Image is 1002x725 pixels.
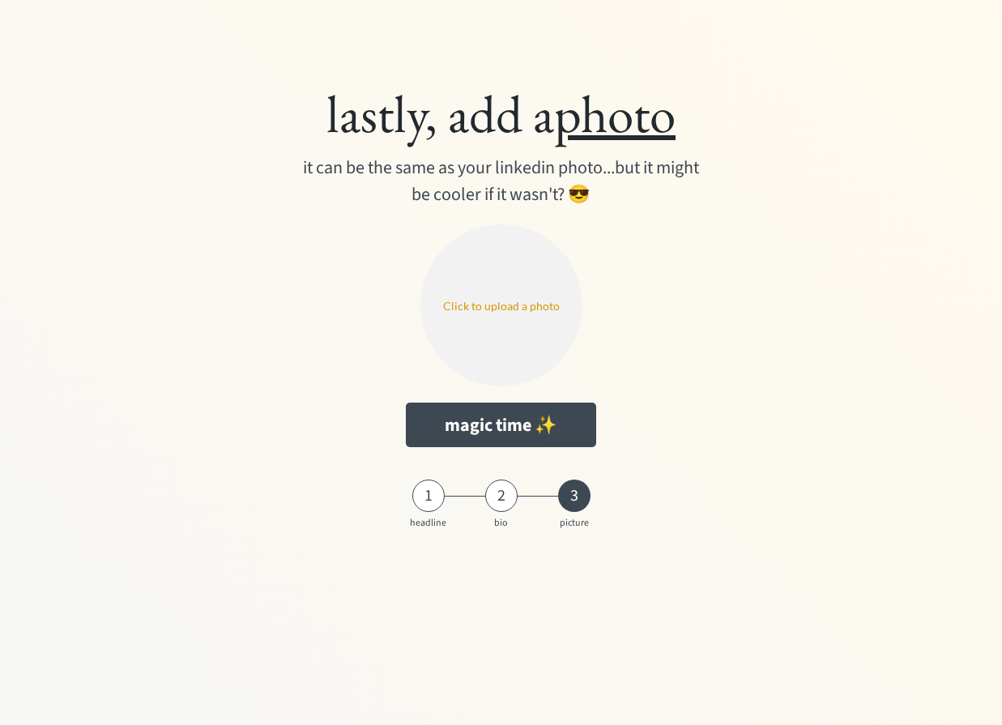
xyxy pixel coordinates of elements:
div: picture [554,518,595,529]
div: 2 [485,486,518,505]
div: headline [408,518,449,529]
u: photo [554,79,676,147]
div: bio [481,518,522,529]
div: 3 [558,486,591,505]
div: 1 [412,486,445,505]
button: magic time ✨ [406,403,595,447]
div: it can be the same as your linkedin photo...but it might be cooler if it wasn't? 😎 [292,155,710,208]
div: lastly, add a [130,81,873,147]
